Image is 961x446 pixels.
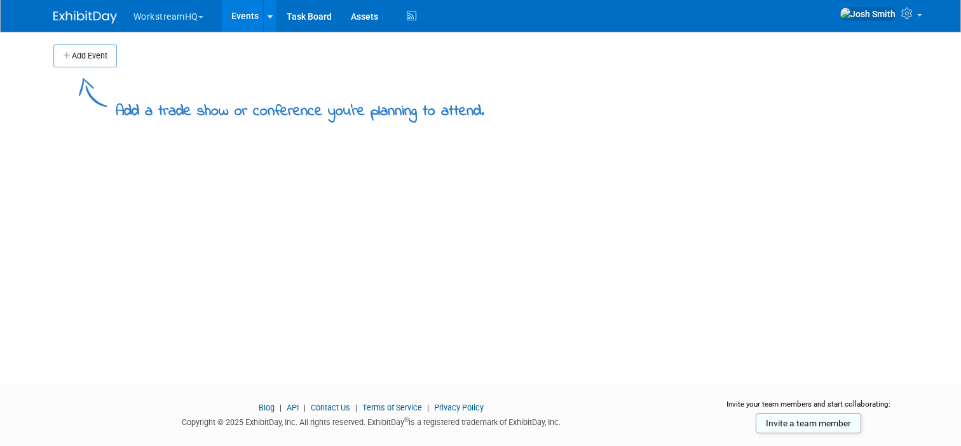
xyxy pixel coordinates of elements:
sup: ® [404,416,409,423]
span: | [352,403,360,412]
span: | [276,403,285,412]
a: Terms of Service [362,403,422,412]
a: API [287,403,299,412]
a: Invite a team member [756,413,861,433]
div: Add a trade show or conference you're planning to attend. [116,91,484,123]
span: | [424,403,432,412]
span: | [301,403,309,412]
a: Contact Us [311,403,350,412]
div: Copyright © 2025 ExhibitDay, Inc. All rights reserved. ExhibitDay is a registered trademark of Ex... [53,414,690,428]
a: Blog [259,403,275,412]
button: Add Event [53,44,117,67]
img: ExhibitDay [53,11,117,24]
img: Josh Smith [840,7,896,21]
a: Privacy Policy [434,403,484,412]
div: Invite your team members and start collaborating: [709,399,908,418]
